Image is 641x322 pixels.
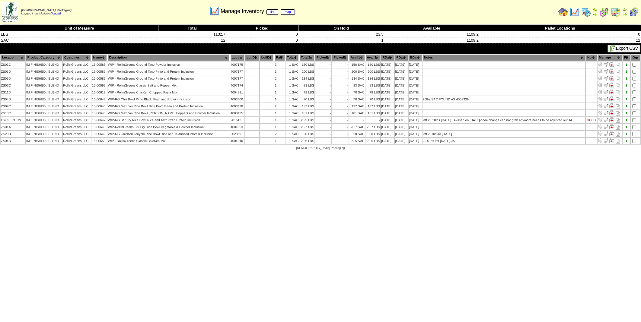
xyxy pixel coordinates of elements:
[395,82,408,89] td: [DATE]
[26,103,62,109] td: IM FINISHED / BLEND
[230,131,244,137] td: 202869
[91,82,107,89] td: 15-00592
[332,117,349,123] td: -
[623,77,630,80] div: 1
[91,68,107,75] td: 15-00589
[629,7,639,17] img: calendarcustomer.gif
[21,9,72,12] span: [DEMOGRAPHIC_DATA] Packaging
[616,132,620,137] i: Note
[0,25,158,31] th: Unit of Measure
[63,62,91,68] td: RollinGreens LLC
[365,103,381,109] td: 137 LBS
[623,118,630,122] div: 1
[381,54,394,61] th: RDate
[365,75,381,82] td: 134 LBS
[230,124,244,130] td: 4004653
[63,89,91,96] td: RollinGreens LLC
[423,117,585,123] td: left 23.50lbs [DATE] JA-Used on [DATE]-code change can not grab anymore.needs to be adjusted out JA
[395,110,408,116] td: [DATE]
[315,96,332,103] td: -
[315,117,332,123] td: -
[349,131,365,137] td: 20 SAC
[623,98,630,101] div: 1
[274,124,285,130] td: 1
[395,131,408,137] td: [DATE]
[1,82,25,89] td: ZS06C
[26,124,62,130] td: IM FINISHED / BLEND
[409,103,422,109] td: [DATE]
[315,68,332,75] td: -
[598,124,603,129] img: Adjust
[593,12,598,17] img: arrowright.gif
[609,83,614,87] img: Manage Hold
[616,111,620,116] i: Note
[395,68,408,75] td: [DATE]
[315,54,332,61] th: Picked1
[285,110,299,116] td: 1 SAC
[623,112,630,115] div: 1
[622,12,627,17] img: arrowright.gif
[245,54,259,61] th: LotID1
[63,131,91,137] td: RollinGreens LLC
[616,63,620,67] i: Note
[91,131,107,137] td: 15-00649
[1,96,25,103] td: ZS04D
[623,54,630,61] th: Plt
[604,117,608,122] img: Move
[598,131,603,136] img: Adjust
[299,124,314,130] td: 26.7 LBS
[230,68,244,75] td: 4007177
[598,117,603,122] img: Adjust
[299,117,314,123] td: 23.5 LBS
[609,117,614,122] img: Manage Hold
[230,54,244,61] th: Lot #
[26,110,62,116] td: IM FINISHED / BLEND
[91,103,107,109] td: 15-00645
[315,110,332,116] td: -
[423,54,585,61] th: Notes
[1,103,25,109] td: ZS09C
[479,31,641,37] td: 0
[91,62,107,68] td: 15-00588
[63,54,91,61] th: Customer
[381,75,394,82] td: [DATE]
[423,131,585,137] td: left 20 lbs.JA [DATE]
[332,96,349,103] td: -
[570,7,579,17] img: line_graph.gif
[107,54,229,61] th: Description
[365,110,381,116] td: 181 LBS
[299,54,314,61] th: Total2
[332,75,349,82] td: -
[299,62,314,68] td: 150 LBS
[315,75,332,82] td: -
[616,84,620,88] i: Note
[395,117,408,123] td: [DATE]
[381,68,394,75] td: [DATE]
[395,124,408,130] td: [DATE]
[285,96,299,103] td: 1 SAC
[609,62,614,67] img: Manage Hold
[63,117,91,123] td: RollinGreens LLC
[604,131,608,136] img: Move
[274,54,285,61] th: Pal#
[299,68,314,75] td: 200 LBS
[230,103,244,109] td: 4003438
[1,68,25,75] td: ZS03D
[349,103,365,109] td: 137 SAC
[315,62,332,68] td: -
[298,25,384,31] th: On Hold
[26,89,62,96] td: IM FINISHED / BLEND
[107,62,229,68] td: WIP - RollinGreens Ground Taco Powder Inclusion
[299,131,314,137] td: 20 LBS
[604,90,608,94] img: Move
[381,62,394,68] td: [DATE]
[623,105,630,108] div: 1
[395,54,408,61] th: PDate
[395,96,408,103] td: [DATE]
[598,138,603,143] img: Adjust
[26,117,62,123] td: IM FINISHED / BLEND
[0,37,158,43] td: SAC
[609,124,614,129] img: Manage Hold
[598,69,603,74] img: Adjust
[616,70,620,74] i: Note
